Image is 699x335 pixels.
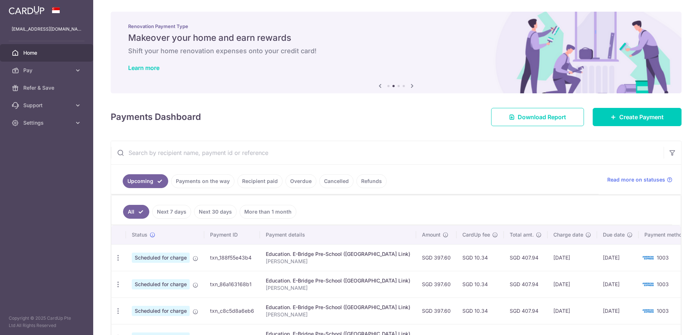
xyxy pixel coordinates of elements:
[639,225,694,244] th: Payment method
[128,64,159,71] a: Learn more
[597,271,639,297] td: [DATE]
[457,271,504,297] td: SGD 10.34
[128,47,664,55] h6: Shift your home renovation expenses onto your credit card!
[548,244,597,271] td: [DATE]
[416,271,457,297] td: SGD 397.60
[641,307,655,315] img: Bank Card
[422,231,441,238] span: Amount
[504,297,548,324] td: SGD 407.94
[128,32,664,44] h5: Makeover your home and earn rewards
[132,306,190,316] span: Scheduled for charge
[111,141,664,164] input: Search by recipient name, payment id or reference
[619,113,664,121] span: Create Payment
[23,102,71,109] span: Support
[240,205,296,219] a: More than 1 month
[518,113,566,121] span: Download Report
[416,297,457,324] td: SGD 397.60
[204,271,260,297] td: txn_86a163168b1
[657,281,669,287] span: 1003
[111,110,201,124] h4: Payments Dashboard
[641,253,655,262] img: Bank Card
[266,250,410,258] div: Education. E-Bridge Pre-School ([GEOGRAPHIC_DATA] Link)
[504,244,548,271] td: SGD 407.94
[9,6,44,15] img: CardUp
[204,297,260,324] td: txn_c8c5d8a6eb6
[319,174,354,188] a: Cancelled
[23,119,71,126] span: Settings
[266,304,410,311] div: Education. E-Bridge Pre-School ([GEOGRAPHIC_DATA] Link)
[597,244,639,271] td: [DATE]
[510,231,534,238] span: Total amt.
[237,174,283,188] a: Recipient paid
[266,284,410,292] p: [PERSON_NAME]
[260,225,416,244] th: Payment details
[132,253,190,263] span: Scheduled for charge
[462,231,490,238] span: CardUp fee
[593,108,682,126] a: Create Payment
[657,308,669,314] span: 1003
[266,311,410,318] p: [PERSON_NAME]
[23,49,71,57] span: Home
[504,271,548,297] td: SGD 407.94
[356,174,387,188] a: Refunds
[204,244,260,271] td: txn_188f55e43b4
[23,84,71,91] span: Refer & Save
[266,277,410,284] div: Education. E-Bridge Pre-School ([GEOGRAPHIC_DATA] Link)
[132,231,147,238] span: Status
[123,174,168,188] a: Upcoming
[657,254,669,261] span: 1003
[204,225,260,244] th: Payment ID
[548,271,597,297] td: [DATE]
[553,231,583,238] span: Charge date
[548,297,597,324] td: [DATE]
[285,174,316,188] a: Overdue
[171,174,234,188] a: Payments on the way
[266,258,410,265] p: [PERSON_NAME]
[12,26,82,33] p: [EMAIL_ADDRESS][DOMAIN_NAME]
[597,297,639,324] td: [DATE]
[607,176,672,183] a: Read more on statuses
[23,67,71,74] span: Pay
[111,12,682,93] img: Renovation banner
[457,297,504,324] td: SGD 10.34
[132,279,190,289] span: Scheduled for charge
[152,205,191,219] a: Next 7 days
[123,205,149,219] a: All
[416,244,457,271] td: SGD 397.60
[491,108,584,126] a: Download Report
[457,244,504,271] td: SGD 10.34
[652,313,692,331] iframe: Opens a widget where you can find more information
[641,280,655,289] img: Bank Card
[607,176,665,183] span: Read more on statuses
[194,205,237,219] a: Next 30 days
[128,23,664,29] p: Renovation Payment Type
[603,231,625,238] span: Due date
